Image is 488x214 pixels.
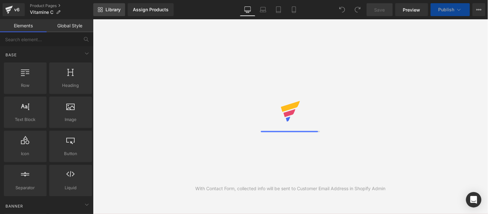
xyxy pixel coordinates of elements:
a: Preview [395,3,428,16]
span: Publish [438,7,455,12]
span: Banner [5,203,24,209]
span: Heading [51,82,90,89]
a: Product Pages [30,3,93,8]
button: Undo [336,3,349,16]
a: Desktop [240,3,255,16]
button: Redo [351,3,364,16]
span: Liquid [51,184,90,191]
a: Tablet [271,3,286,16]
div: Assign Products [133,7,169,12]
span: Icon [6,150,45,157]
a: v6 [3,3,25,16]
span: Row [6,82,45,89]
a: Mobile [286,3,302,16]
button: Publish [431,3,470,16]
span: Separator [6,184,45,191]
span: Base [5,52,17,58]
a: Global Style [47,19,93,32]
span: Vitamine C [30,10,53,15]
div: With Contact Form, collected info will be sent to Customer Email Address in Shopify Admin [196,185,386,192]
span: Library [106,7,121,13]
a: New Library [93,3,125,16]
div: Open Intercom Messenger [466,192,482,208]
span: Save [374,6,385,13]
span: Preview [403,6,420,13]
div: v6 [13,5,21,14]
span: Text Block [6,116,45,123]
a: Laptop [255,3,271,16]
span: Button [51,150,90,157]
span: Image [51,116,90,123]
button: More [473,3,485,16]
